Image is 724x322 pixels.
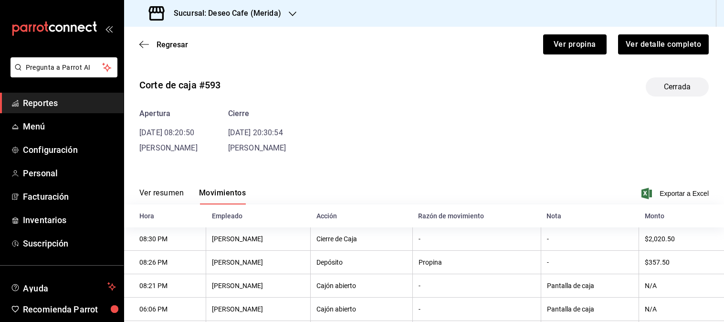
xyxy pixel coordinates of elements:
th: [PERSON_NAME] [206,274,311,298]
th: Propina [412,251,541,274]
th: Hora [124,204,206,227]
th: [PERSON_NAME] [206,298,311,321]
div: Apertura [139,108,198,119]
span: Configuración [23,143,116,156]
th: Cierre de Caja [311,227,413,251]
th: Razón de movimiento [412,204,541,227]
button: Pregunta a Parrot AI [10,57,117,77]
span: Reportes [23,97,116,109]
button: Movimientos [199,188,246,204]
th: Cajón abierto [311,274,413,298]
span: Ayuda [23,281,104,292]
time: [DATE] 20:30:54 [228,128,283,137]
th: $357.50 [639,251,724,274]
th: 06:06 PM [124,298,206,321]
th: Monto [639,204,724,227]
th: Acción [311,204,413,227]
span: [PERSON_NAME] [139,143,198,152]
span: Menú [23,120,116,133]
span: Inventarios [23,214,116,226]
span: [PERSON_NAME] [228,143,286,152]
th: - [412,274,541,298]
th: 08:30 PM [124,227,206,251]
button: open_drawer_menu [105,25,113,32]
th: - [412,298,541,321]
th: 08:26 PM [124,251,206,274]
span: Suscripción [23,237,116,250]
th: [PERSON_NAME] [206,227,311,251]
span: Personal [23,167,116,180]
th: Depósito [311,251,413,274]
th: $2,020.50 [639,227,724,251]
h3: Sucursal: Deseo Cafe (Merida) [166,8,281,19]
button: Exportar a Excel [643,188,709,199]
th: Cajón abierto [311,298,413,321]
th: - [541,251,639,274]
button: Ver propina [543,34,607,54]
div: Corte de caja #593 [139,78,220,92]
th: - [412,227,541,251]
span: Recomienda Parrot [23,303,116,316]
th: - [541,227,639,251]
a: Pregunta a Parrot AI [7,69,117,79]
span: Regresar [157,40,188,49]
button: Ver resumen [139,188,184,204]
th: 08:21 PM [124,274,206,298]
button: Ver detalle completo [618,34,709,54]
button: Regresar [139,40,188,49]
span: Facturación [23,190,116,203]
time: [DATE] 08:20:50 [139,128,194,137]
th: Pantalla de caja [541,298,639,321]
th: Nota [541,204,639,227]
th: Empleado [206,204,311,227]
span: Pregunta a Parrot AI [26,63,103,73]
div: navigation tabs [139,188,246,204]
span: Cerrada [658,81,696,93]
th: [PERSON_NAME] [206,251,311,274]
div: Cierre [228,108,286,119]
th: N/A [639,274,724,298]
th: N/A [639,298,724,321]
th: Pantalla de caja [541,274,639,298]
